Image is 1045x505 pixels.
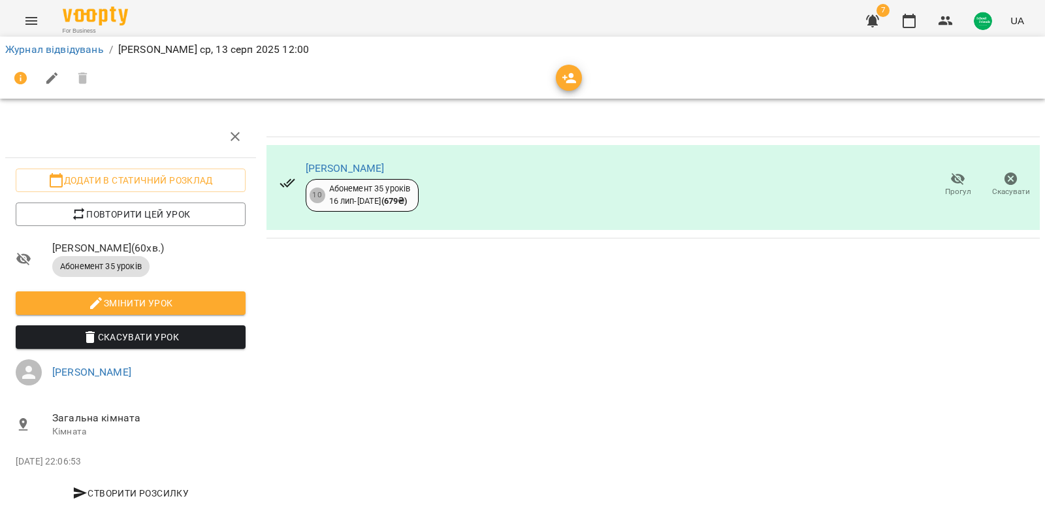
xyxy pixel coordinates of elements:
[876,4,890,17] span: 7
[16,203,246,226] button: Повторити цей урок
[974,12,992,30] img: 46aec18d8fb3c8be1fcfeaea736b1765.png
[310,187,325,203] div: 10
[63,27,128,35] span: For Business
[16,455,246,468] p: [DATE] 22:06:53
[109,42,113,57] li: /
[1005,8,1029,33] button: UA
[984,167,1037,203] button: Скасувати
[118,42,309,57] p: [PERSON_NAME] ср, 13 серп 2025 12:00
[26,295,235,311] span: Змінити урок
[16,291,246,315] button: Змінити урок
[63,7,128,25] img: Voopty Logo
[5,42,1040,57] nav: breadcrumb
[381,196,408,206] b: ( 679 ₴ )
[52,261,150,272] span: Абонемент 35 уроків
[52,410,246,426] span: Загальна кімната
[1010,14,1024,27] span: UA
[16,5,47,37] button: Menu
[5,43,104,56] a: Журнал відвідувань
[16,169,246,192] button: Додати в статичний розклад
[52,240,246,256] span: [PERSON_NAME] ( 60 хв. )
[992,186,1030,197] span: Скасувати
[26,329,235,345] span: Скасувати Урок
[16,481,246,505] button: Створити розсилку
[52,366,131,378] a: [PERSON_NAME]
[945,186,971,197] span: Прогул
[329,183,411,207] div: Абонемент 35 уроків 16 лип - [DATE]
[931,167,984,203] button: Прогул
[21,485,240,501] span: Створити розсилку
[26,172,235,188] span: Додати в статичний розклад
[26,206,235,222] span: Повторити цей урок
[52,425,246,438] p: Кімната
[16,325,246,349] button: Скасувати Урок
[306,162,385,174] a: [PERSON_NAME]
